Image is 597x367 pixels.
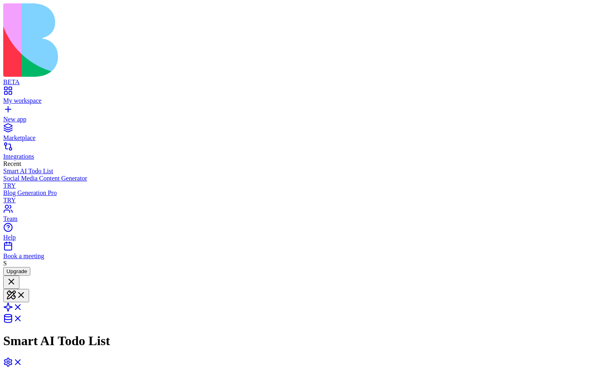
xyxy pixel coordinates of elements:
a: Social Media Content GeneratorTRY [3,175,594,189]
a: New app [3,108,594,123]
a: Marketplace [3,127,594,142]
div: Book a meeting [3,252,594,260]
button: Upgrade [3,267,30,276]
div: Marketplace [3,134,594,142]
div: TRY [3,182,594,189]
a: Smart AI Todo List [3,168,594,175]
div: Blog Generation Pro [3,189,594,197]
div: Integrations [3,153,594,160]
a: My workspace [3,90,594,104]
div: BETA [3,78,594,86]
div: Help [3,234,594,241]
div: Team [3,215,594,223]
div: Social Media Content Generator [3,175,594,182]
a: Integrations [3,146,594,160]
a: Team [3,208,594,223]
div: My workspace [3,97,594,104]
a: Upgrade [3,267,30,274]
a: BETA [3,71,594,86]
span: Recent [3,160,21,167]
h1: Smart AI Todo List [3,333,594,348]
a: Book a meeting [3,245,594,260]
a: Blog Generation ProTRY [3,189,594,204]
a: Help [3,227,594,241]
span: S [3,260,7,267]
div: New app [3,116,594,123]
div: TRY [3,197,594,204]
img: logo [3,3,328,77]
